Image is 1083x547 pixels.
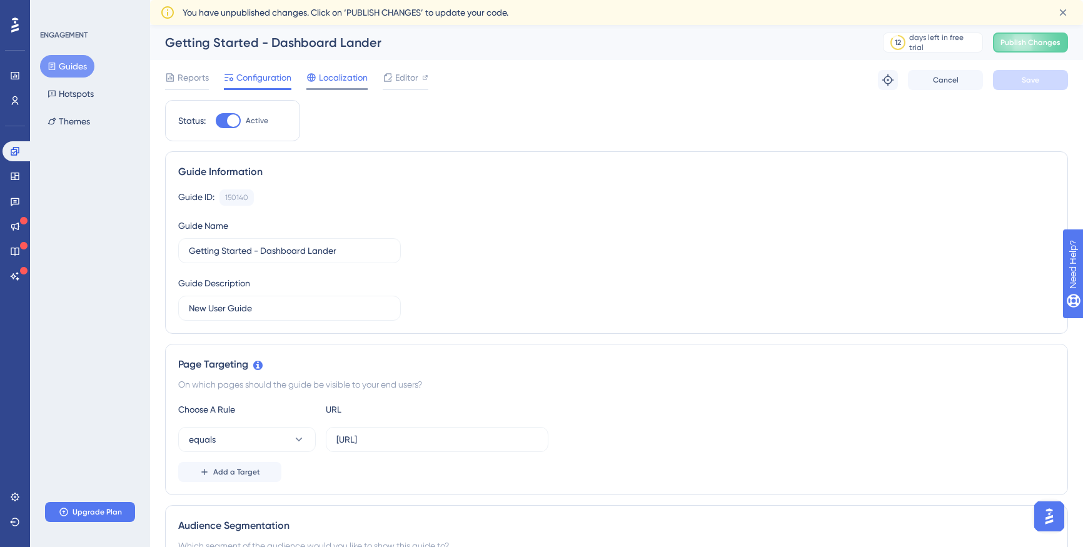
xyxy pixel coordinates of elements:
[178,189,214,206] div: Guide ID:
[178,164,1055,179] div: Guide Information
[213,467,260,477] span: Add a Target
[29,3,78,18] span: Need Help?
[189,301,390,315] input: Type your Guide’s Description here
[178,357,1055,372] div: Page Targeting
[40,30,88,40] div: ENGAGEMENT
[178,276,250,291] div: Guide Description
[993,33,1068,53] button: Publish Changes
[225,193,248,203] div: 150140
[178,518,1055,533] div: Audience Segmentation
[178,427,316,452] button: equals
[165,34,852,51] div: Getting Started - Dashboard Lander
[236,70,291,85] span: Configuration
[1030,498,1068,535] iframe: UserGuiding AI Assistant Launcher
[183,5,508,20] span: You have unpublished changes. Click on ‘PUBLISH CHANGES’ to update your code.
[178,402,316,417] div: Choose A Rule
[189,244,390,258] input: Type your Guide’s Name here
[1022,75,1039,85] span: Save
[933,75,959,85] span: Cancel
[1000,38,1060,48] span: Publish Changes
[993,70,1068,90] button: Save
[178,218,228,233] div: Guide Name
[45,502,135,522] button: Upgrade Plan
[395,70,418,85] span: Editor
[326,402,463,417] div: URL
[895,38,901,48] div: 12
[178,462,281,482] button: Add a Target
[73,507,122,517] span: Upgrade Plan
[319,70,368,85] span: Localization
[40,83,101,105] button: Hotspots
[336,433,538,446] input: yourwebsite.com/path
[908,70,983,90] button: Cancel
[178,70,209,85] span: Reports
[40,110,98,133] button: Themes
[909,33,979,53] div: days left in free trial
[246,116,268,126] span: Active
[40,55,94,78] button: Guides
[178,377,1055,392] div: On which pages should the guide be visible to your end users?
[189,432,216,447] span: equals
[178,113,206,128] div: Status:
